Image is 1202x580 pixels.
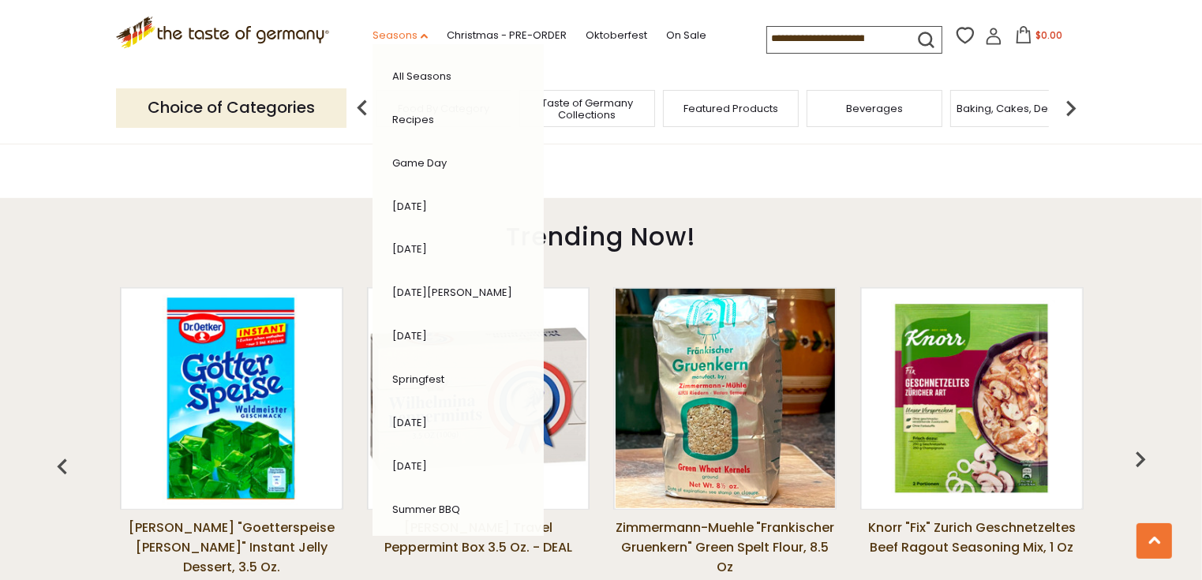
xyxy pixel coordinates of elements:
[392,241,427,256] a: [DATE]
[392,199,427,214] a: [DATE]
[1055,92,1087,124] img: next arrow
[392,415,427,430] a: [DATE]
[373,27,428,44] a: Seasons
[447,27,567,44] a: Christmas - PRE-ORDER
[392,69,451,84] a: All Seasons
[116,88,346,127] p: Choice of Categories
[392,285,512,300] a: [DATE][PERSON_NAME]
[957,103,1080,114] a: Baking, Cakes, Desserts
[586,27,647,44] a: Oktoberfest
[1005,26,1073,50] button: $0.00
[616,289,835,508] img: Zimmermann-Muehle
[1035,28,1062,42] span: $0.00
[392,372,444,387] a: Springfest
[53,198,1150,268] div: Trending Now!
[392,502,460,517] a: Summer BBQ
[683,103,778,114] a: Featured Products
[392,328,427,343] a: [DATE]
[862,289,1081,508] img: Knorr
[47,451,78,483] img: previous arrow
[846,103,903,114] a: Beverages
[346,92,378,124] img: previous arrow
[392,155,447,170] a: Game Day
[392,458,427,473] a: [DATE]
[1125,443,1156,475] img: previous arrow
[122,289,341,508] img: Dr. Oetker
[392,112,434,127] a: Recipes
[369,289,588,508] img: Wilhelmina Travel Peppermint Box 3.5 oz. - DEAL
[524,97,650,121] a: Taste of Germany Collections
[666,27,706,44] a: On Sale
